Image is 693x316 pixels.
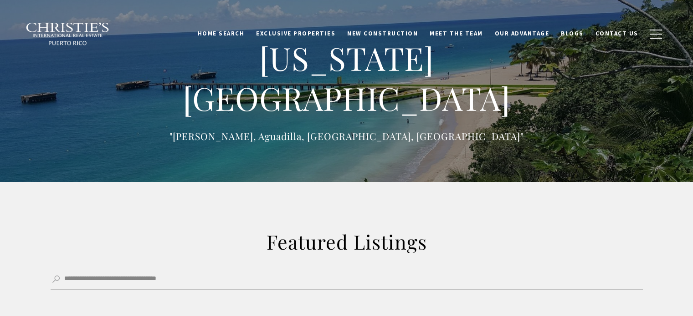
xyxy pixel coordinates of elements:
[341,25,424,42] a: New Construction
[164,129,529,144] p: "[PERSON_NAME], Aguadilla, [GEOGRAPHIC_DATA], [GEOGRAPHIC_DATA]"
[489,25,555,42] a: Our Advantage
[424,25,489,42] a: Meet the Team
[595,30,638,37] span: Contact Us
[495,30,549,37] span: Our Advantage
[192,25,251,42] a: Home Search
[347,30,418,37] span: New Construction
[26,22,110,46] img: Christie's International Real Estate black text logo
[555,25,590,42] a: Blogs
[164,38,529,118] h1: [US_STATE][GEOGRAPHIC_DATA]
[250,25,341,42] a: Exclusive Properties
[561,30,584,37] span: Blogs
[151,229,543,255] h2: Featured Listings
[256,30,335,37] span: Exclusive Properties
